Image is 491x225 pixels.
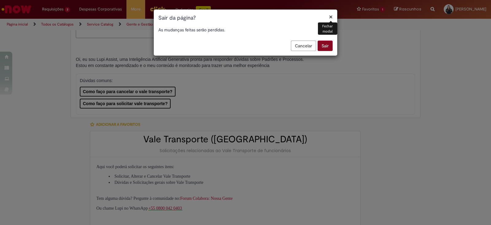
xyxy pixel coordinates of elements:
button: Fechar modal [329,14,333,20]
button: Sair [318,41,333,51]
h1: Sair da página? [158,14,333,22]
p: As mudanças feitas serão perdidas. [158,27,333,33]
div: Fechar modal [318,22,337,35]
button: Cancelar [291,41,316,51]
